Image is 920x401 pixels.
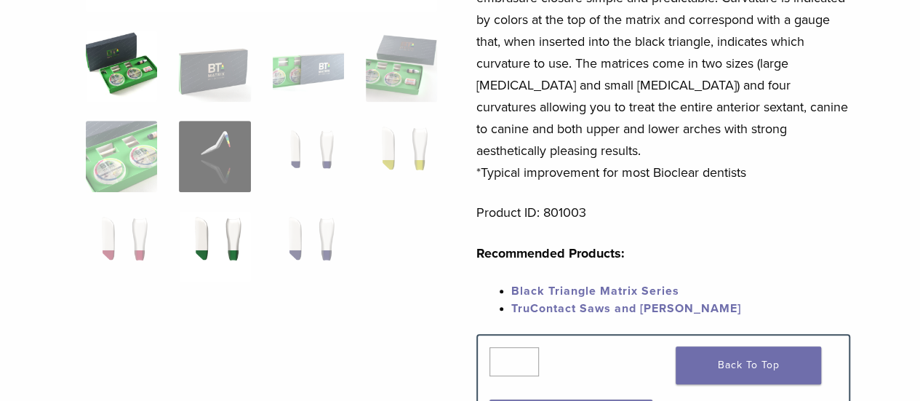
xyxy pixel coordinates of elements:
img: Black Triangle (BT) Kit - Image 4 [366,30,437,101]
strong: Recommended Products: [476,245,625,261]
img: Black Triangle (BT) Kit - Image 3 [273,30,344,101]
img: Black Triangle (BT) Kit - Image 2 [179,30,250,101]
img: Black Triangle (BT) Kit - Image 5 [86,121,157,192]
img: Black Triangle (BT) Kit - Image 6 [179,121,250,192]
img: Black Triangle (BT) Kit - Image 8 [366,121,437,192]
img: Intro-Black-Triangle-Kit-6-Copy-e1548792917662-324x324.jpg [86,30,157,101]
a: Back To Top [676,346,821,384]
a: Black Triangle Matrix Series [511,284,679,298]
img: Black Triangle (BT) Kit - Image 9 [86,211,157,282]
a: TruContact Saws and [PERSON_NAME] [511,301,741,316]
p: Product ID: 801003 [476,202,851,223]
img: Black Triangle (BT) Kit - Image 7 [273,121,344,192]
img: Black Triangle (BT) Kit - Image 11 [273,211,344,282]
img: Black Triangle (BT) Kit - Image 10 [179,211,250,282]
